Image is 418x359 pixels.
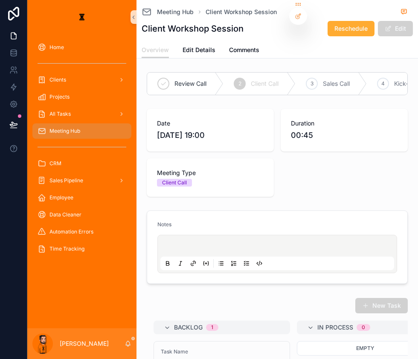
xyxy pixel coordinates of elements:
[291,129,398,141] span: 00:45
[229,46,259,54] span: Comments
[49,44,64,51] span: Home
[32,156,131,171] a: CRM
[49,211,81,218] span: Data Cleaner
[157,8,194,16] span: Meeting Hub
[311,80,313,87] span: 3
[328,21,374,36] button: Reschedule
[291,119,398,128] span: Duration
[206,8,277,16] a: Client Workshop Session
[32,72,131,88] a: Clients
[378,21,413,36] button: Edit
[32,40,131,55] a: Home
[157,119,264,128] span: Date
[142,42,169,58] a: Overview
[32,173,131,188] a: Sales Pipeline
[323,79,350,88] span: Sales Call
[49,76,66,83] span: Clients
[49,194,73,201] span: Employee
[356,345,374,351] span: Empty
[142,7,194,17] a: Meeting Hub
[183,46,215,54] span: Edit Details
[229,42,259,59] a: Comments
[142,23,244,35] h1: Client Workshop Session
[32,190,131,205] a: Employee
[238,80,241,87] span: 2
[162,179,187,187] div: Client Call
[381,80,385,87] span: 4
[49,228,93,235] span: Automation Errors
[174,79,206,88] span: Review Call
[334,24,368,33] span: Reschedule
[49,111,71,117] span: All Tasks
[49,128,80,134] span: Meeting Hub
[157,169,264,177] span: Meeting Type
[49,160,61,167] span: CRM
[183,42,215,59] a: Edit Details
[49,93,70,100] span: Projects
[251,79,279,88] span: Client Call
[32,207,131,222] a: Data Cleaner
[75,10,89,24] img: App logo
[157,129,264,141] span: [DATE] 19:00
[157,221,171,228] span: Notes
[32,123,131,139] a: Meeting Hub
[362,324,365,331] div: 0
[27,34,136,266] div: scrollable content
[142,46,169,54] span: Overview
[211,324,213,331] div: 1
[32,224,131,239] a: Automation Errors
[355,298,408,313] button: New Task
[317,323,353,332] span: In Process
[32,106,131,122] a: All Tasks
[60,339,109,348] p: [PERSON_NAME]
[174,323,203,332] span: Backlog
[32,89,131,105] a: Projects
[161,348,283,355] span: Task Name
[49,177,83,184] span: Sales Pipeline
